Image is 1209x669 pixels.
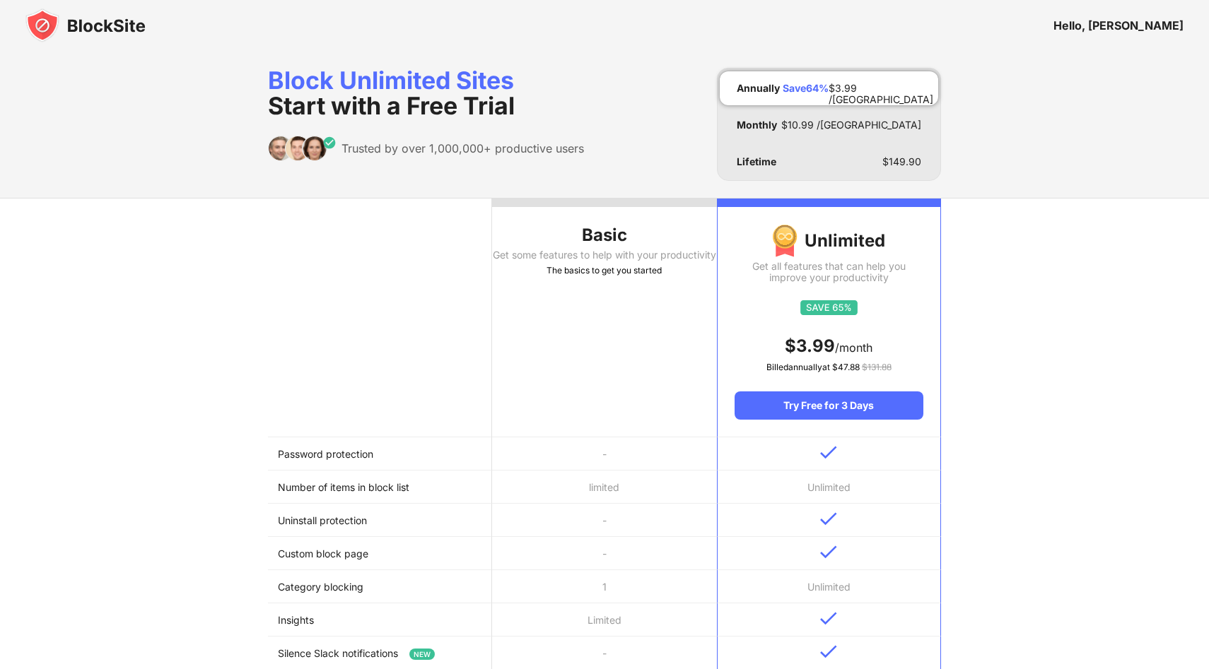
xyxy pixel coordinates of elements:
div: Hello, [PERSON_NAME] [1053,18,1184,32]
td: limited [492,470,716,504]
span: $ 131.88 [862,362,892,372]
td: Unlimited [717,570,941,603]
div: Unlimited [735,224,923,258]
div: Basic [492,224,716,247]
div: Get all features that can help you improve your productivity [735,261,923,283]
td: Custom block page [268,537,492,570]
img: v-blue.svg [820,512,837,526]
img: save65.svg [800,300,858,315]
img: v-blue.svg [820,612,837,625]
td: Password protection [268,437,492,470]
img: v-blue.svg [820,645,837,658]
div: Block Unlimited Sites [268,68,584,119]
td: Insights [268,603,492,637]
img: v-blue.svg [820,446,837,459]
td: Limited [492,603,716,637]
div: $ 10.99 /[GEOGRAPHIC_DATA] [781,119,921,131]
img: blocksite-icon-black.svg [25,8,146,42]
div: Annually [737,83,780,94]
div: Billed annually at $ 47.88 [735,360,923,374]
td: - [492,504,716,537]
div: Get some features to help with your productivity [492,249,716,261]
div: $ 149.90 [882,156,921,167]
span: Start with a Free Trial [268,91,515,120]
td: 1 [492,570,716,603]
div: Try Free for 3 Days [735,391,923,420]
td: - [492,437,716,470]
div: /month [735,335,923,357]
div: Trusted by over 1,000,000+ productive users [341,141,584,155]
img: v-blue.svg [820,545,837,559]
td: Category blocking [268,570,492,603]
span: NEW [409,649,435,660]
div: $ 3.99 /[GEOGRAPHIC_DATA] [829,83,933,94]
div: Monthly [737,119,777,131]
td: Uninstall protection [268,504,492,537]
img: img-premium-medal [772,224,798,258]
td: Number of items in block list [268,470,492,504]
img: trusted-by.svg [268,136,337,161]
td: Unlimited [717,470,941,504]
div: Save 64 % [783,83,829,94]
span: $ 3.99 [785,336,835,356]
div: Lifetime [737,156,776,167]
div: The basics to get you started [492,264,716,278]
td: - [492,537,716,570]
